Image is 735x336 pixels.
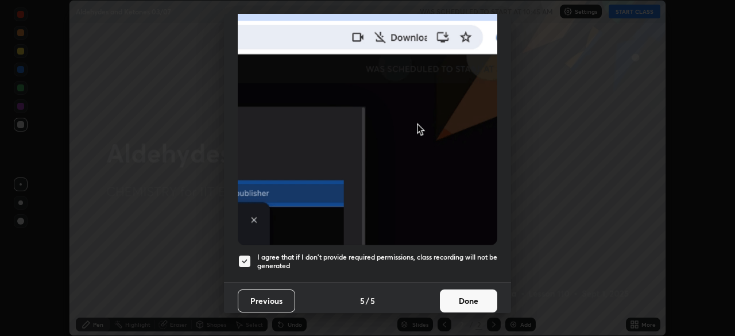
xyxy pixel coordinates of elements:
[360,295,365,307] h4: 5
[257,253,497,271] h5: I agree that if I don't provide required permissions, class recording will not be generated
[370,295,375,307] h4: 5
[440,289,497,312] button: Done
[238,289,295,312] button: Previous
[366,295,369,307] h4: /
